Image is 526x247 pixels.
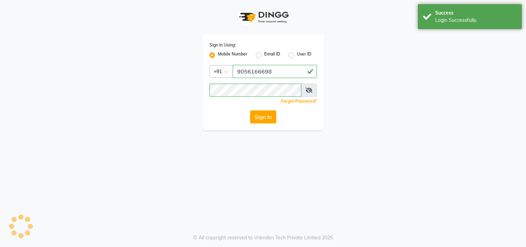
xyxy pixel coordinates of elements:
input: Username [233,65,317,78]
img: logo1.svg [235,7,291,27]
a: Forgot Password? [281,99,317,104]
label: Mobile Number [218,51,248,59]
input: Username [209,84,301,97]
div: Success [435,9,517,17]
button: Sign In [250,110,276,123]
div: Login Successfully. [435,17,517,24]
label: User ID [297,51,311,59]
label: Email ID [264,51,280,59]
label: Sign In Using: [209,42,236,48]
